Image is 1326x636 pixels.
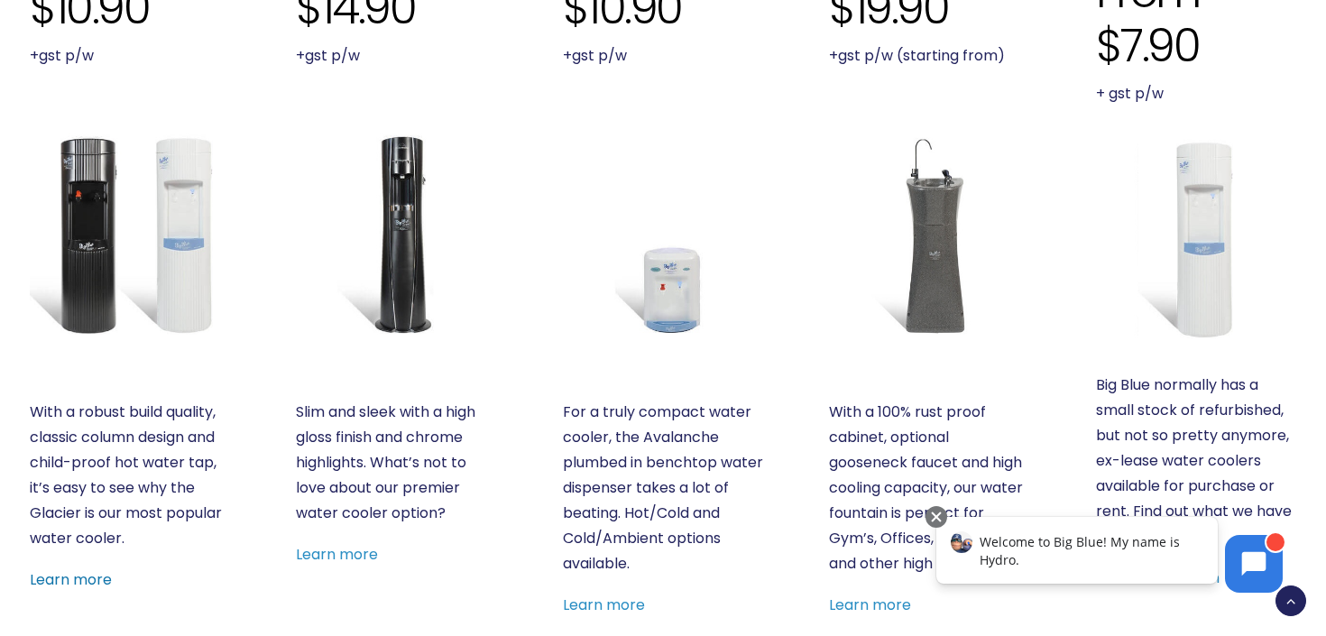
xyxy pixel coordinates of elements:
[30,134,230,334] a: Glacier White or Black
[1096,373,1296,549] p: Big Blue normally has a small stock of refurbished, but not so pretty anymore, ex-lease water coo...
[917,502,1301,611] iframe: Chatbot
[563,134,763,334] a: Avalanche
[829,595,911,615] a: Learn more
[30,400,230,551] p: With a robust build quality, classic column design and child-proof hot water tap, it’s easy to se...
[563,595,645,615] a: Learn more
[1096,81,1296,106] p: + gst p/w
[30,43,230,69] p: +gst p/w
[30,569,112,590] a: Learn more
[829,134,1029,334] a: Fountain
[1096,139,1296,339] a: Refurbished
[296,43,496,69] p: +gst p/w
[296,400,496,526] p: Slim and sleek with a high gloss finish and chrome highlights. What’s not to love about our premi...
[563,43,763,69] p: +gst p/w
[829,43,1029,69] p: +gst p/w (starting from)
[829,400,1029,576] p: With a 100% rust proof cabinet, optional gooseneck faucet and high cooling capacity, our water fo...
[296,544,378,565] a: Learn more
[563,400,763,576] p: For a truly compact water cooler, the Avalanche plumbed in benchtop water dispenser takes a lot o...
[296,134,496,334] a: Everest Elite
